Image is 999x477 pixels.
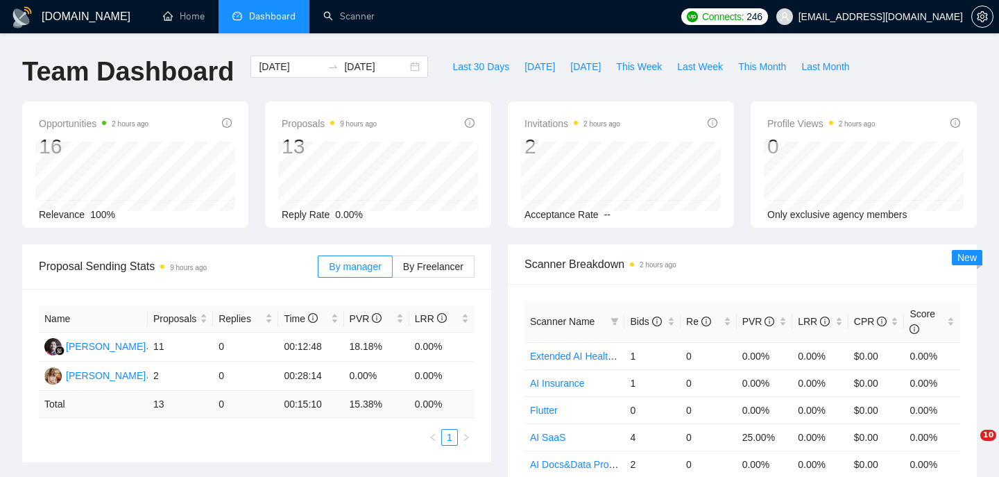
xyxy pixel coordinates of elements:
[409,391,475,418] td: 0.00 %
[848,424,905,451] td: $0.00
[677,59,723,74] span: Last Week
[39,209,85,220] span: Relevance
[213,362,278,391] td: 0
[11,6,33,28] img: logo
[153,311,197,326] span: Proposals
[687,11,698,22] img: upwork-logo.png
[442,430,457,445] a: 1
[219,311,262,326] span: Replies
[767,209,907,220] span: Only exclusive agency members
[904,342,960,369] td: 0.00%
[980,430,996,441] span: 10
[702,9,744,24] span: Connects:
[90,209,115,220] span: 100%
[344,333,409,362] td: 18.18%
[344,391,409,418] td: 15.38 %
[425,429,441,446] li: Previous Page
[530,459,642,470] a: AI Docs&Data Processing
[445,56,517,78] button: Last 30 Days
[329,261,381,272] span: By manager
[465,118,475,128] span: info-circle
[950,118,960,128] span: info-circle
[415,313,447,324] span: LRR
[437,313,447,323] span: info-circle
[608,311,622,332] span: filter
[686,316,711,327] span: Re
[767,115,876,132] span: Profile Views
[452,59,509,74] span: Last 30 Days
[372,313,382,323] span: info-circle
[681,424,737,451] td: 0
[701,317,711,326] span: info-circle
[746,9,762,24] span: 246
[669,56,731,78] button: Last Week
[604,209,610,220] span: --
[530,405,558,416] a: Flutter
[792,369,848,396] td: 0.00%
[737,424,793,451] td: 25.00%
[409,333,475,362] td: 0.00%
[344,59,407,74] input: End date
[284,313,317,324] span: Time
[441,429,458,446] li: 1
[904,396,960,424] td: 0.00%
[854,316,887,327] span: CPR
[148,362,213,391] td: 2
[66,339,146,354] div: [PERSON_NAME]
[403,261,463,272] span: By Freelancer
[170,264,207,271] time: 9 hours ago
[624,424,681,451] td: 4
[910,308,935,335] span: Score
[517,56,563,78] button: [DATE]
[910,324,919,334] span: info-circle
[213,391,278,418] td: 0
[409,362,475,391] td: 0.00%
[839,120,876,128] time: 2 hours ago
[652,317,662,326] span: info-circle
[44,367,62,385] img: AV
[22,56,234,88] h1: Team Dashboard
[798,316,830,327] span: LRR
[848,342,905,369] td: $0.00
[39,306,148,333] th: Name
[39,258,318,275] span: Proposal Sending Stats
[66,368,146,383] div: [PERSON_NAME]
[350,313,382,324] span: PVR
[624,342,681,369] td: 1
[738,59,786,74] span: This Month
[737,342,793,369] td: 0.00%
[972,11,993,22] span: setting
[616,59,662,74] span: This Week
[877,317,887,326] span: info-circle
[524,209,599,220] span: Acceptance Rate
[44,338,62,355] img: SS
[335,209,363,220] span: 0.00%
[640,261,676,269] time: 2 hours ago
[425,429,441,446] button: left
[681,369,737,396] td: 0
[458,429,475,446] button: right
[731,56,794,78] button: This Month
[55,346,65,355] img: gigradar-bm.png
[112,120,148,128] time: 2 hours ago
[794,56,857,78] button: Last Month
[765,317,774,326] span: info-circle
[971,11,993,22] a: setting
[792,396,848,424] td: 0.00%
[904,369,960,396] td: 0.00%
[44,369,146,380] a: AV[PERSON_NAME]
[971,6,993,28] button: setting
[524,115,620,132] span: Invitations
[530,378,585,389] a: AI Insurance
[630,316,661,327] span: Bids
[163,10,205,22] a: homeHome
[148,391,213,418] td: 13
[39,391,148,418] td: Total
[848,396,905,424] td: $0.00
[44,340,146,351] a: SS[PERSON_NAME]
[583,120,620,128] time: 2 hours ago
[282,115,377,132] span: Proposals
[213,333,278,362] td: 0
[282,133,377,160] div: 13
[232,11,242,21] span: dashboard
